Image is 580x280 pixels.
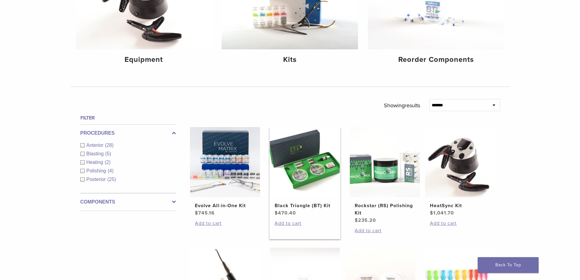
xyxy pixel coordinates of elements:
img: Rockstar (RS) Polishing Kit [350,127,420,197]
span: (5) [105,151,111,156]
bdi: 235.20 [355,217,376,223]
a: Black Triangle (BT) KitBlack Triangle (BT) Kit $470.40 [269,127,340,217]
a: Rockstar (RS) Polishing KitRockstar (RS) Polishing Kit $235.20 [350,127,420,224]
span: (2) [105,160,111,165]
span: $ [430,210,433,216]
img: HeatSync Kit [425,127,495,197]
a: Add to cart: “Rockstar (RS) Polishing Kit” [355,227,415,234]
span: (25) [107,177,116,182]
bdi: 745.16 [195,210,215,216]
span: $ [355,217,358,223]
h2: Rockstar (RS) Polishing Kit [355,202,415,217]
a: Evolve All-in-One KitEvolve All-in-One Kit $745.16 [190,127,261,217]
bdi: 470.40 [275,210,296,216]
span: Polishing [86,168,108,173]
a: Add to cart: “HeatSync Kit” [430,220,490,227]
a: Back To Top [478,257,539,273]
span: Heating [86,160,105,165]
span: $ [275,210,278,216]
label: Components [80,198,176,206]
a: Add to cart: “Black Triangle (BT) Kit” [275,220,335,227]
label: Procedures [80,129,176,137]
span: Anterior [86,143,105,148]
h2: Black Triangle (BT) Kit [275,202,335,209]
a: HeatSync KitHeatSync Kit $1,041.70 [425,127,496,217]
h4: Filter [80,114,176,122]
h2: Evolve All-in-One Kit [195,202,255,209]
a: Add to cart: “Evolve All-in-One Kit” [195,220,255,227]
span: Posterior [86,177,107,182]
span: Blasting [86,151,105,156]
h4: Reorder Components [373,54,499,65]
h2: HeatSync Kit [430,202,490,209]
span: $ [195,210,198,216]
img: Evolve All-in-One Kit [190,127,260,197]
p: Showing results [384,99,420,112]
span: (4) [107,168,114,173]
h4: Kits [227,54,353,65]
img: Black Triangle (BT) Kit [270,127,340,197]
h4: Equipment [81,54,207,65]
span: (28) [105,143,114,148]
bdi: 1,041.70 [430,210,454,216]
